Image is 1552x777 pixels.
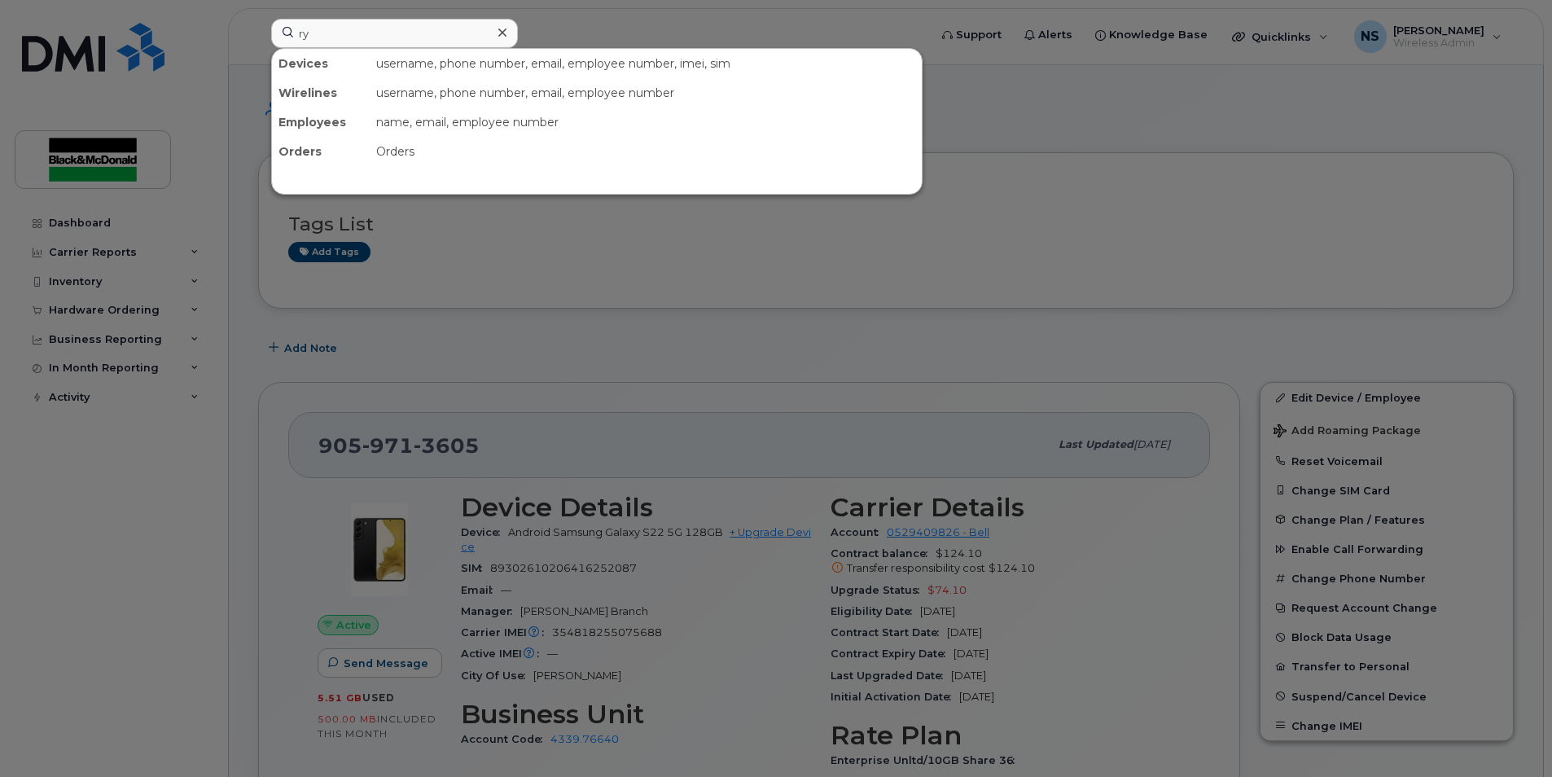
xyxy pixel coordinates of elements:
div: Devices [272,49,370,78]
div: Wirelines [272,78,370,108]
div: Orders [272,137,370,166]
div: Orders [370,137,922,166]
div: username, phone number, email, employee number [370,78,922,108]
div: username, phone number, email, employee number, imei, sim [370,49,922,78]
div: name, email, employee number [370,108,922,137]
div: Employees [272,108,370,137]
